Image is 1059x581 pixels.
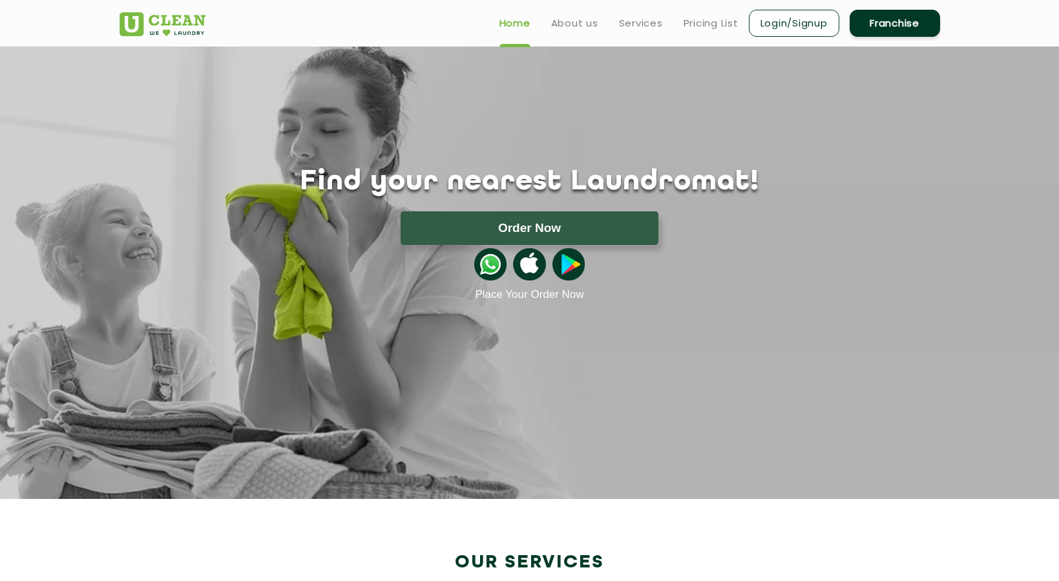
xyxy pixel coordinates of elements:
[120,12,205,36] img: UClean Laundry and Dry Cleaning
[475,288,583,301] a: Place Your Order Now
[499,16,530,31] a: Home
[850,10,940,37] a: Franchise
[110,166,950,198] h1: Find your nearest Laundromat!
[749,10,839,37] a: Login/Signup
[552,248,585,280] img: playstoreicon.png
[401,211,658,245] button: Order Now
[684,16,739,31] a: Pricing List
[619,16,663,31] a: Services
[513,248,545,280] img: apple-icon.png
[551,16,598,31] a: About us
[474,248,507,280] img: whatsappicon.png
[120,552,940,573] h2: Our Services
